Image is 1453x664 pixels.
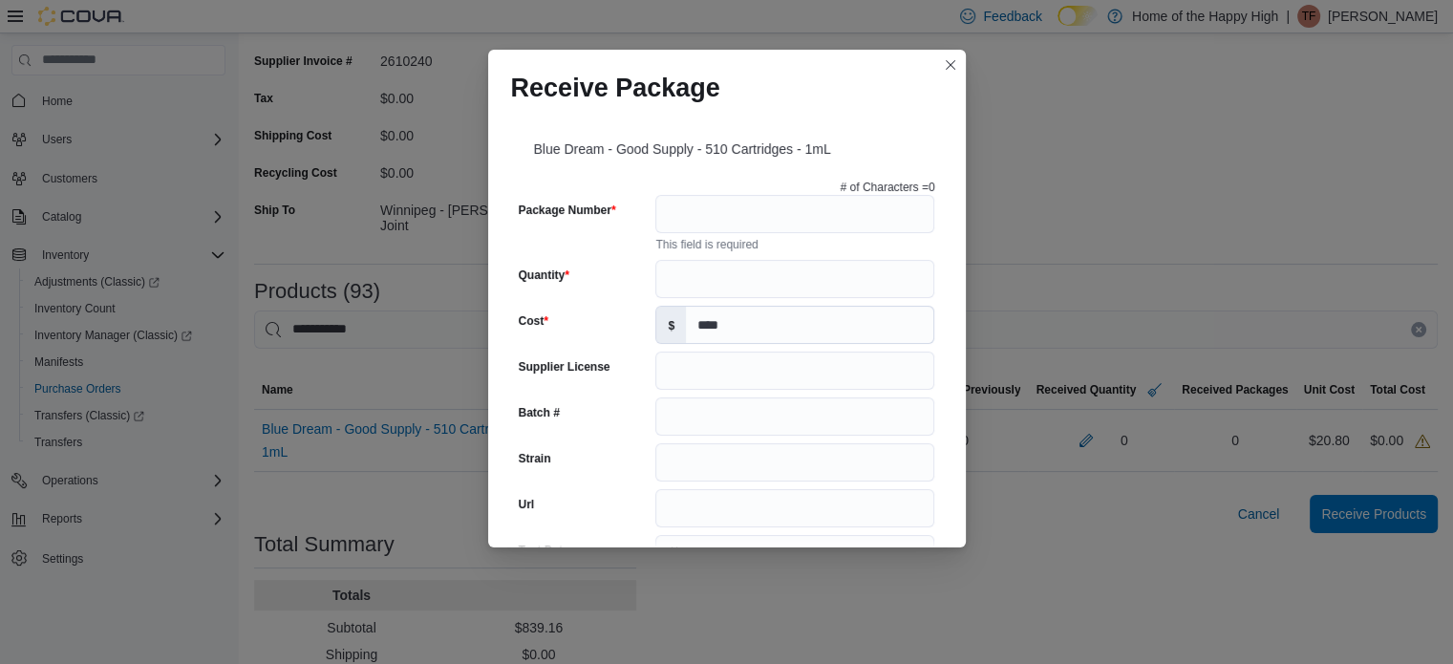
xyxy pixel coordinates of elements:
label: Package Number [519,203,616,218]
div: Blue Dream - Good Supply - 510 Cartridges - 1mL [511,118,943,172]
label: $ [656,307,686,343]
h1: Receive Package [511,73,720,103]
label: Strain [519,451,551,466]
button: Closes this modal window [939,54,962,76]
label: Supplier License [519,359,610,375]
label: Url [519,497,535,512]
input: Press the down key to open a popover containing a calendar. [655,535,934,573]
p: # of Characters = 0 [841,180,935,195]
label: Cost [519,313,548,329]
label: Test Date [519,543,569,558]
div: This field is required [655,233,934,252]
label: Quantity [519,268,569,283]
label: Batch # [519,405,560,420]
